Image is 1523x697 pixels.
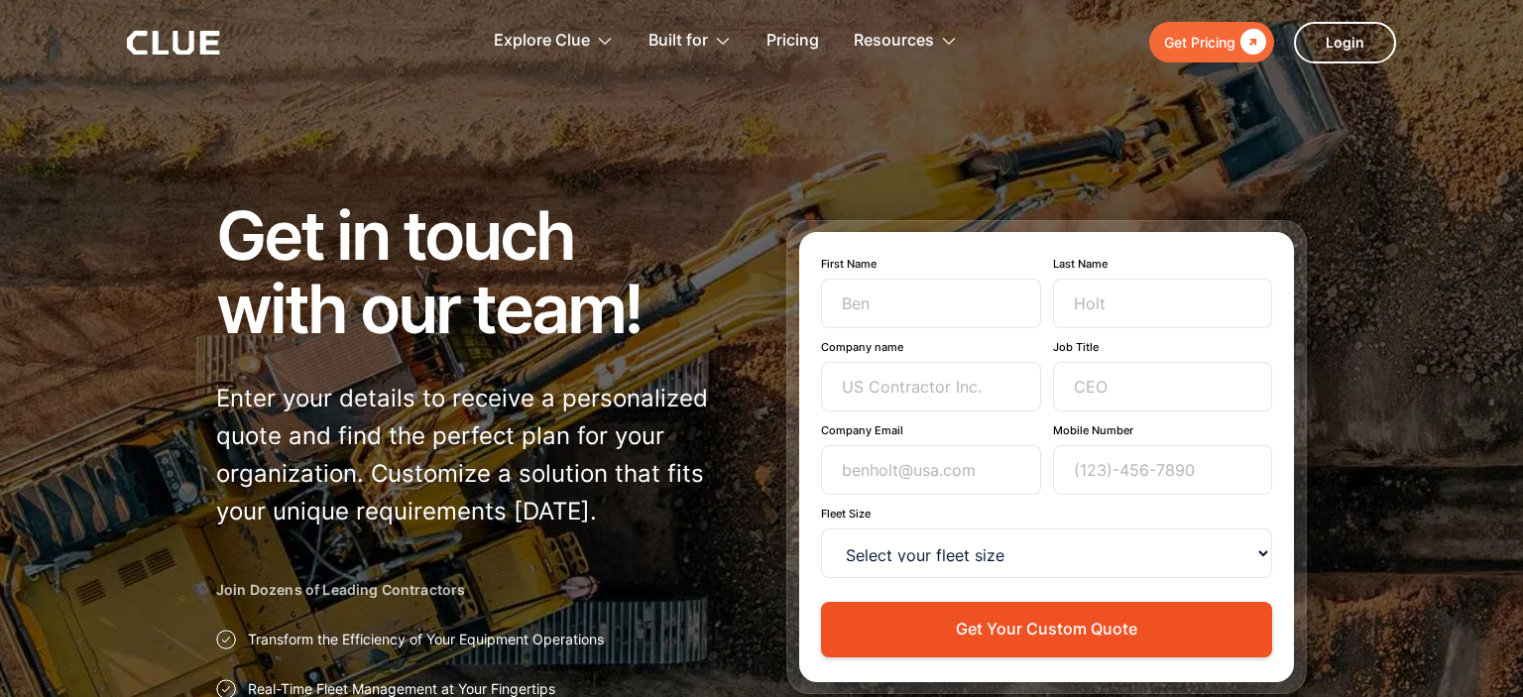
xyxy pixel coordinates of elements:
[821,362,1041,411] input: US Contractor Inc.
[854,10,934,72] div: Resources
[248,630,604,649] p: Transform the Efficiency of Your Equipment Operations
[821,257,1041,271] label: First Name
[821,423,1041,437] label: Company Email
[1053,279,1273,328] input: Holt
[1053,362,1273,411] input: CEO
[216,630,236,649] img: Approval checkmark icon
[1053,423,1273,437] label: Mobile Number
[821,340,1041,354] label: Company name
[216,580,737,600] h2: Join Dozens of Leading Contractors
[821,445,1041,495] input: benholt@usa.com
[494,10,614,72] div: Explore Clue
[1053,445,1273,495] input: (123)-456-7890
[821,602,1272,656] button: Get Your Custom Quote
[1235,30,1266,55] div: 
[1053,257,1273,271] label: Last Name
[1164,30,1235,55] div: Get Pricing
[1149,22,1274,62] a: Get Pricing
[648,10,708,72] div: Built for
[821,507,1272,521] label: Fleet Size
[766,10,819,72] a: Pricing
[216,198,737,345] h1: Get in touch with our team!
[1294,22,1396,63] a: Login
[1053,340,1273,354] label: Job Title
[648,10,732,72] div: Built for
[494,10,590,72] div: Explore Clue
[216,380,737,530] p: Enter your details to receive a personalized quote and find the perfect plan for your organizatio...
[854,10,958,72] div: Resources
[821,279,1041,328] input: Ben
